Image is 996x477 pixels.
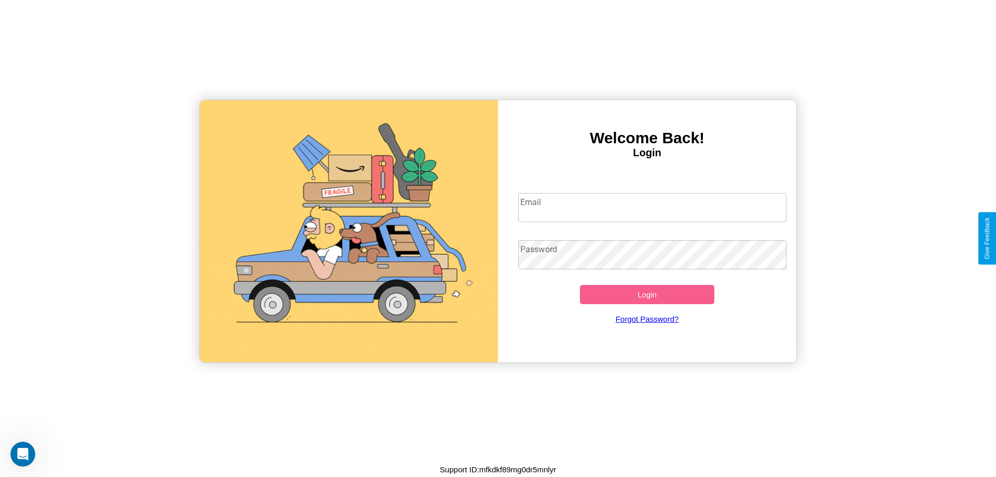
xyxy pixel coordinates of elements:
a: Forgot Password? [513,304,782,334]
iframe: Intercom live chat [10,442,35,467]
p: Support ID: mfkdkf89mg0dr5mnlyr [440,462,556,476]
button: Login [580,285,714,304]
h3: Welcome Back! [498,129,796,147]
div: Give Feedback [984,217,991,260]
img: gif [200,100,498,362]
h4: Login [498,147,796,159]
